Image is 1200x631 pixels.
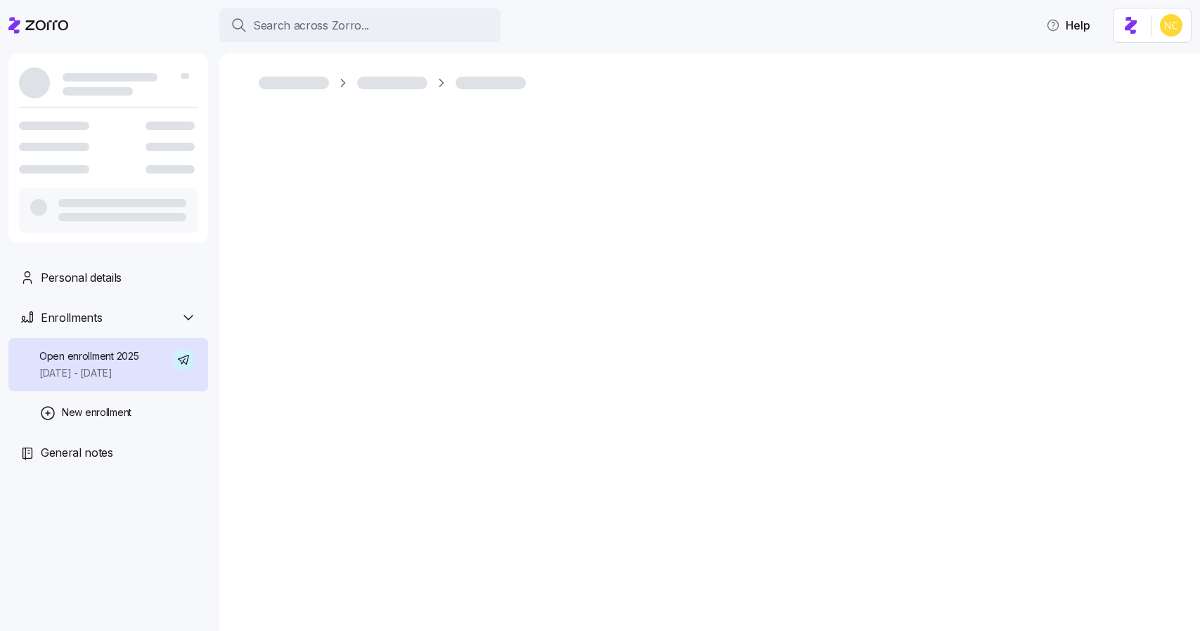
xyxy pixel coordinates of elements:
span: Personal details [41,269,122,287]
span: General notes [41,444,113,462]
button: Search across Zorro... [219,8,501,42]
button: Help [1035,11,1102,39]
span: Open enrollment 2025 [39,349,138,363]
span: Search across Zorro... [253,17,369,34]
span: New enrollment [62,405,131,419]
img: e03b911e832a6112bf72643c5874f8d8 [1160,14,1182,37]
span: [DATE] - [DATE] [39,366,138,380]
span: Enrollments [41,309,102,327]
span: Help [1046,17,1090,34]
